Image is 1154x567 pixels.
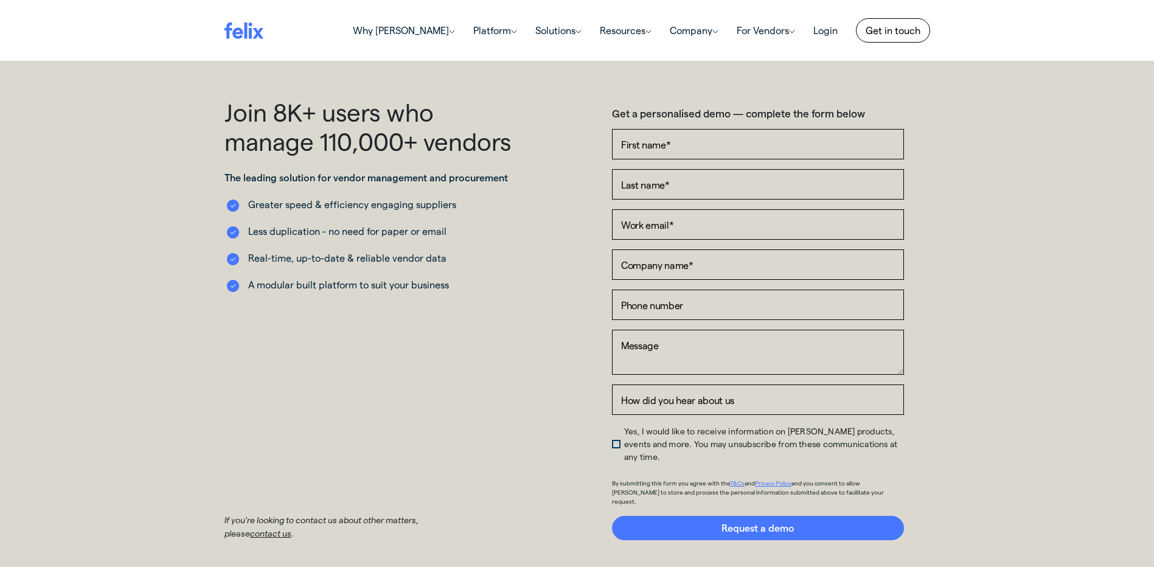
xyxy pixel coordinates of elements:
li: Real-time, up-to-date & reliable vendor data [224,251,516,265]
img: felix logo [224,22,263,38]
a: Solutions [526,18,591,43]
a: Get in touch [856,18,930,43]
a: contact us [250,528,291,538]
span: Yes, I would like to receive information on [PERSON_NAME] products, events and more. You may unsu... [624,426,897,462]
li: Greater speed & efficiency engaging suppliers [224,197,516,212]
a: For Vendors [728,18,804,43]
span: and [745,479,755,487]
strong: Get a personalised demo — complete the form below [612,107,865,119]
a: Privacy Policy [755,479,791,487]
a: Platform [464,18,526,43]
a: Login [804,18,847,43]
strong: The leading solution for vendor management and procurement [224,172,508,183]
li: Less duplication - no need for paper or email [224,224,516,238]
li: A modular built platform to suit your business [224,277,516,292]
input: Request a demo [612,516,904,540]
h1: Join 8K+ users who manage 110,000+ vendors [224,97,516,156]
p: If you're looking to contact us about other matters, please . [224,513,468,541]
span: and you consent to allow [PERSON_NAME] to store and process the personal information submitted ab... [612,479,884,505]
a: Why [PERSON_NAME] [344,18,464,43]
a: Company [661,18,728,43]
a: T&Cs [730,479,745,487]
span: By submitting this form you agree with the [612,479,730,487]
a: Resources [591,18,661,43]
